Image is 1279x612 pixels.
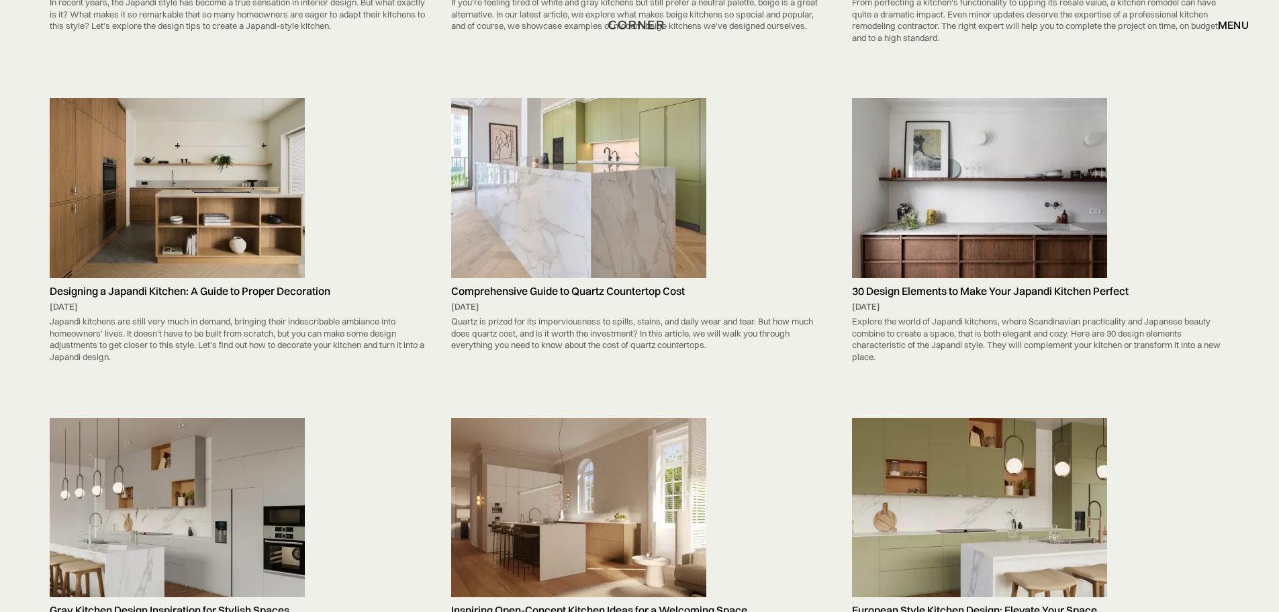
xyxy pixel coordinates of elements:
h5: Comprehensive Guide to Quartz Countertop Cost [451,285,828,298]
a: Designing a Japandi Kitchen: A Guide to Proper Decoration[DATE]Japandi kitchens are still very mu... [43,98,434,366]
div: Explore the world of Japandi kitchens, where Scandinavian practicality and Japanese beauty combin... [852,312,1229,366]
div: menu [1204,13,1249,36]
a: Comprehensive Guide to Quartz Countertop Cost[DATE]Quartz is prized for its imperviousness to spi... [444,98,835,355]
div: Quartz is prized for its imperviousness to spills, stains, and daily wear and tear. But how much ... [451,312,828,355]
div: Japandi kitchens are still very much in demand, bringing their indescribable ambiance into homeow... [50,312,427,366]
div: [DATE] [50,301,427,313]
h5: 30 Design Elements to Make Your Japandi Kitchen Perfect [852,285,1229,298]
a: 30 Design Elements to Make Your Japandi Kitchen Perfect[DATE]Explore the world of Japandi kitchen... [845,98,1236,366]
div: [DATE] [852,301,1229,313]
a: home [594,16,685,34]
h5: Designing a Japandi Kitchen: A Guide to Proper Decoration [50,285,427,298]
div: menu [1218,19,1249,30]
div: [DATE] [451,301,828,313]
